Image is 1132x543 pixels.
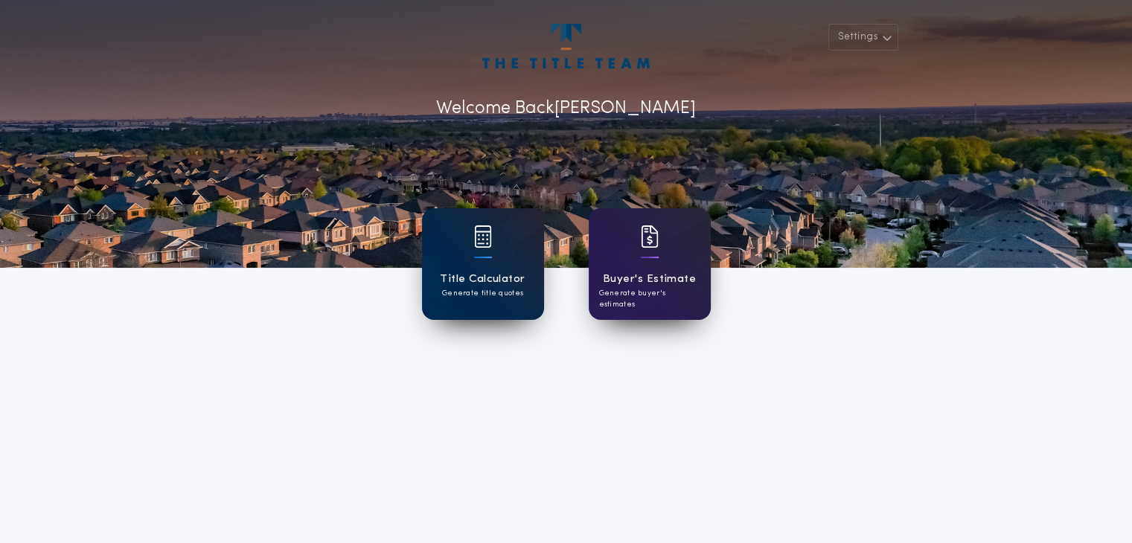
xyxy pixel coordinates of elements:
img: account-logo [482,24,649,68]
h1: Buyer's Estimate [603,271,696,288]
button: Settings [828,24,898,51]
img: card icon [641,225,659,248]
p: Generate buyer's estimates [599,288,700,310]
p: Welcome Back [PERSON_NAME] [436,95,696,122]
h1: Title Calculator [440,271,525,288]
img: card icon [474,225,492,248]
a: card iconBuyer's EstimateGenerate buyer's estimates [589,208,711,320]
p: Generate title quotes [442,288,523,299]
a: card iconTitle CalculatorGenerate title quotes [422,208,544,320]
